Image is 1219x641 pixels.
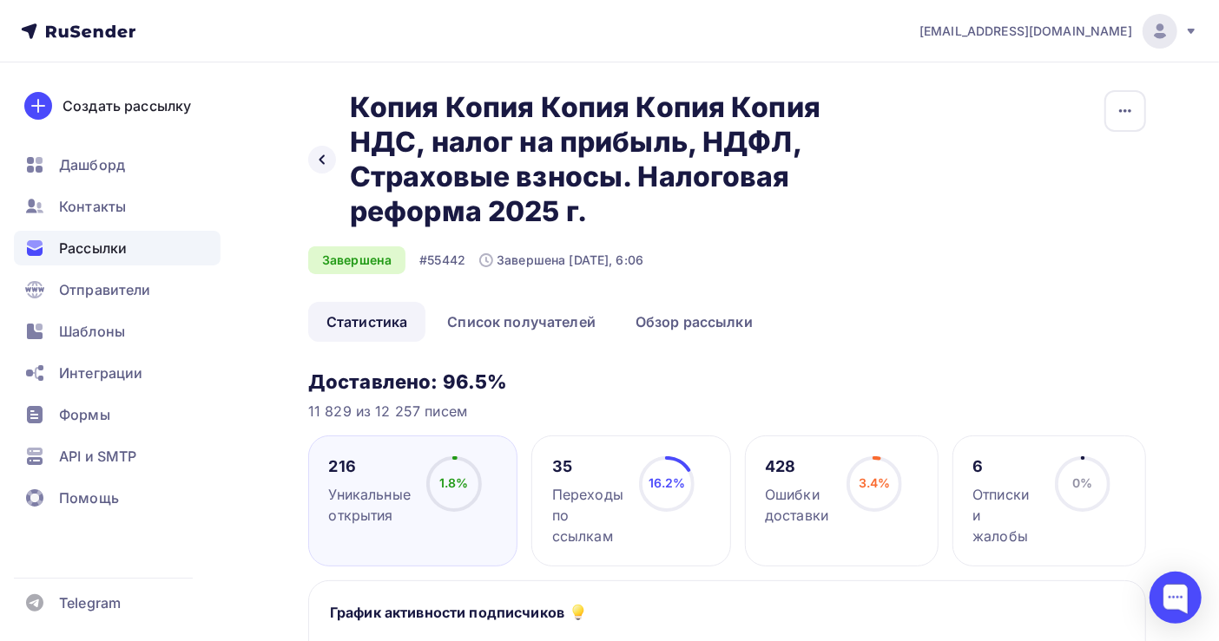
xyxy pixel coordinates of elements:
[59,446,136,467] span: API и SMTP
[308,302,425,342] a: Статистика
[329,456,411,477] div: 216
[14,189,221,224] a: Контакты
[919,14,1198,49] a: [EMAIL_ADDRESS][DOMAIN_NAME]
[59,363,142,383] span: Интеграции
[649,475,686,490] span: 16.2%
[59,154,125,175] span: Дашборд
[765,456,831,477] div: 428
[859,475,891,490] span: 3.4%
[972,484,1038,546] div: Отписки и жалобы
[59,592,121,613] span: Telegram
[63,95,191,116] div: Создать рассылку
[59,238,127,258] span: Рассылки
[14,272,221,307] a: Отправители
[429,302,614,342] a: Список получателей
[552,484,623,546] div: Переходы по ссылкам
[479,252,643,269] div: Завершена [DATE], 6:06
[59,321,125,342] span: Шаблоны
[1072,475,1092,490] span: 0%
[308,401,1146,422] div: 11 829 из 12 257 писем
[765,484,831,526] div: Ошибки доставки
[59,404,110,425] span: Формы
[308,370,1146,394] h3: Доставлено: 96.5%
[972,456,1038,477] div: 6
[14,314,221,349] a: Шаблоны
[552,456,623,477] div: 35
[59,196,126,217] span: Контакты
[329,484,411,526] div: Уникальные открытия
[14,231,221,265] a: Рассылки
[308,246,405,274] div: Завершена
[419,252,465,269] div: #55442
[617,302,771,342] a: Обзор рассылки
[350,90,874,229] h2: Копия Копия Копия Копия Копия НДС, налог на прибыль, НДФЛ, Страховые взносы. Налоговая реформа 20...
[59,487,119,508] span: Помощь
[919,23,1132,40] span: [EMAIL_ADDRESS][DOMAIN_NAME]
[439,475,469,490] span: 1.8%
[14,147,221,182] a: Дашборд
[14,397,221,432] a: Формы
[330,602,564,623] h5: График активности подписчиков
[59,279,151,300] span: Отправители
